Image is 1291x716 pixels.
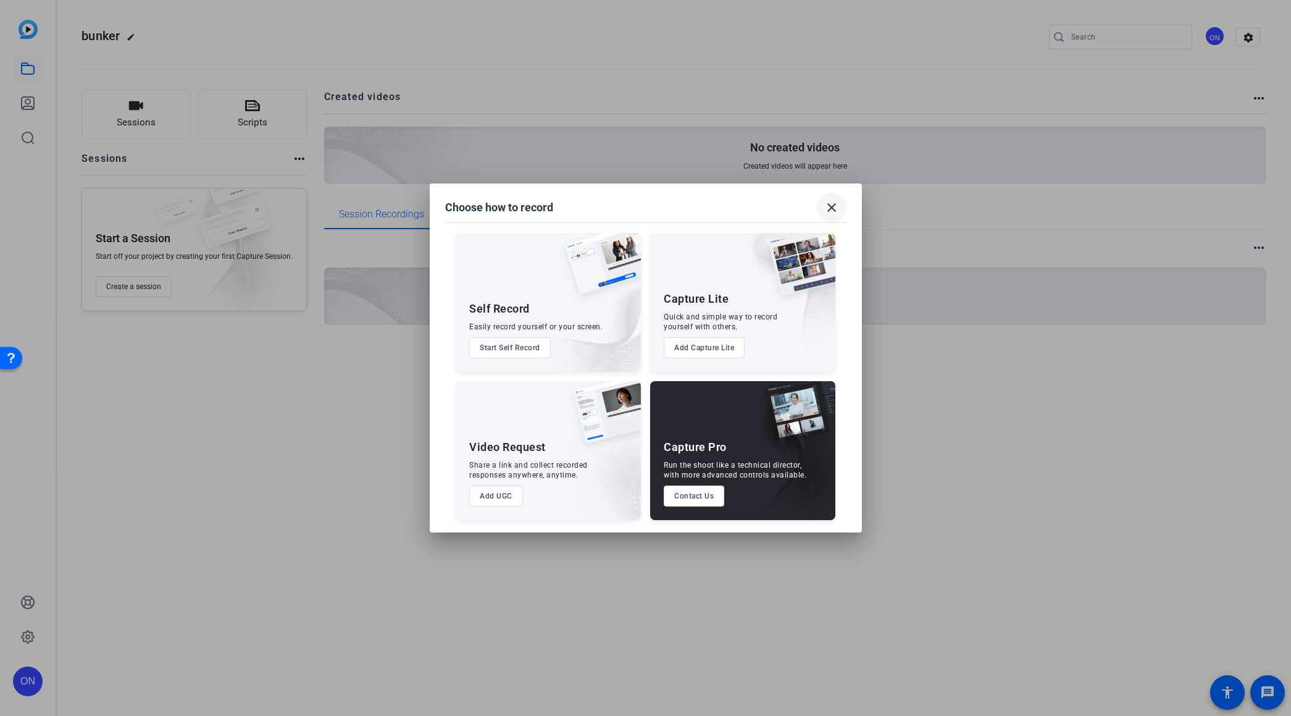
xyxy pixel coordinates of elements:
[556,233,641,307] img: self-record.png
[469,486,523,507] button: Add UGC
[754,381,835,457] img: capture-pro.png
[725,233,835,356] img: embarkstudio-capture-lite.png
[469,301,530,316] div: Self Record
[564,381,641,456] img: ugc-content.png
[824,200,839,215] mat-icon: close
[664,337,745,358] button: Add Capture Lite
[469,460,588,480] div: Share a link and collect recorded responses anywhere, anytime.
[664,460,806,480] div: Run the shoot like a technical director, with more advanced controls available.
[445,200,553,215] h1: Choose how to record
[469,337,551,358] button: Start Self Record
[533,259,641,372] img: embarkstudio-self-record.png
[744,397,835,520] img: embarkstudio-capture-pro.png
[664,440,727,455] div: Capture Pro
[759,233,835,308] img: capture-lite.png
[469,440,546,455] div: Video Request
[469,322,603,332] div: Easily record yourself or your screen.
[569,419,641,520] img: embarkstudio-ugc-content.png
[664,486,724,507] button: Contact Us
[664,292,729,306] div: Capture Lite
[664,312,777,332] div: Quick and simple way to record yourself with others.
